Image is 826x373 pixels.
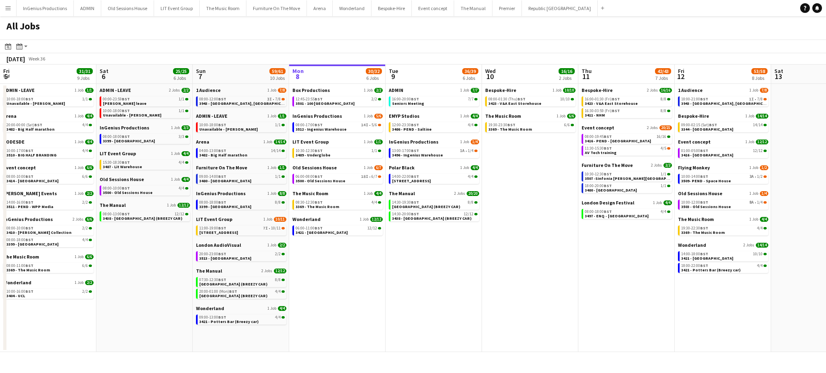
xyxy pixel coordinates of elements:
span: BST [122,160,130,165]
div: Bespoke-Hire2 Jobs16/1616:00-01:30 (Fri)BST8/83423 - V&A East Storehouse16:30-03:59 (Fri)BST8/834... [582,87,672,125]
span: 14/14 [756,114,768,119]
a: Old Sessions House1 Job6/7 [292,165,383,171]
span: 16:00-20:00 [392,97,419,101]
span: 08:00-18:00 [103,135,130,139]
span: InGenius Productions [292,113,342,119]
span: 1 Job [745,114,754,119]
a: 10:00-17:00BST4/43510 - BIG HALF BRANDING [6,148,92,157]
span: 3482 - Big Half marathon [199,152,247,158]
a: 09:00-02:15 (Sat)BST14/143344 - [GEOGRAPHIC_DATA] [681,122,767,131]
span: Furniture On The Move [196,165,247,171]
span: 1 Job [557,114,565,119]
span: BST [517,96,526,102]
span: 1 Job [364,88,373,93]
div: Bespoke-Hire1 Job14/1409:00-02:15 (Sat)BST14/143344 - [GEOGRAPHIC_DATA] [678,113,768,139]
span: 1 Job [75,140,83,144]
span: 08:00-01:30 (Thu) [488,97,526,101]
div: Event concept1 Job6/608:00-10:00BST6/63414 - [GEOGRAPHIC_DATA] [3,165,94,190]
a: ADMIN - LEAVE2 Jobs2/2 [100,87,190,93]
button: Premier [492,0,522,16]
span: BST [604,134,612,139]
span: 1 Job [267,165,276,170]
button: Furniture On The Move [246,0,307,16]
span: 1/1 [179,109,184,113]
span: AV Tech training [585,150,617,155]
a: 1 Audience1 Job7/8 [678,87,768,93]
span: 18:00-21:00 [681,97,708,101]
a: 10:00-18:00BST1/1Unavailable - [PERSON_NAME] [6,96,92,106]
a: 01:00-05:00BST12/123416 - [GEOGRAPHIC_DATA] [681,148,767,157]
span: 14/14 [271,149,281,153]
span: 15:30-18:30 [103,160,130,165]
div: • [392,149,478,153]
span: BST [709,122,717,127]
span: 1 Job [267,114,276,119]
a: 10:00-18:00BST1/1Unavailable - [PERSON_NAME] [103,108,188,117]
span: 14/14 [274,140,286,144]
span: 04:00-13:00 [199,149,226,153]
span: 4/5 [661,146,666,150]
span: BST [25,174,33,179]
span: 2 Jobs [647,88,658,93]
span: 3489 - Underglobe [296,152,330,158]
span: 1/1 [179,97,184,101]
span: Unavailable - Ash [103,113,161,118]
span: 1/2 [760,165,768,170]
span: 1 Job [749,88,758,93]
button: LIT Event Group [154,0,200,16]
a: EMYP Studios1 Job4/4 [389,113,479,119]
a: 08:00-17:00BST14I•5/63512 - Ingenius Warehouse [296,122,381,131]
span: Seniors Meeting [392,101,424,106]
span: EMYP Studios [389,113,419,119]
span: 3369 - The Music Room [488,127,532,132]
span: BST [25,148,33,153]
span: BST [34,122,42,127]
span: Furniture On The Move [582,162,633,168]
span: LIT Event Group [100,150,136,156]
span: 4/4 [471,114,479,119]
span: 1 Job [75,114,83,119]
span: LIT Event Group [292,139,329,145]
button: The Music Room [200,0,246,16]
span: 12:00-23:30 [392,123,419,127]
span: ADMIN - LEAVE [196,113,227,119]
a: ADMIN1 Job7/7 [389,87,479,93]
div: Arena1 Job4/420:00-00:00 (Sat)BST4/43482 - Big Half marathon [3,113,94,139]
a: 08:00-12:00BST3I•7/83943 - [GEOGRAPHIC_DATA], [GEOGRAPHIC_DATA] [199,96,285,106]
span: Box Productions [292,87,330,93]
span: Old Sessions House [292,165,337,171]
a: 06:00-08:00BST18I•6/73500 - Old Sessions House [296,174,381,183]
span: Event concept [3,165,36,171]
span: Unavailable - Ash [199,127,258,132]
span: 10/10 [560,97,570,101]
a: 15:30-18:30BST4/43487 - Lit Warehouse [103,160,188,169]
span: 14/14 [753,123,763,127]
div: Arena1 Job14/1404:00-13:00BST14/143482 - Big Half marathon [196,139,286,165]
a: Event concept2 Jobs20/21 [582,125,672,131]
span: The Music Room [485,113,521,119]
span: CODESDE [3,139,25,145]
span: 4/4 [179,160,184,165]
span: 08:00-17:00 [296,123,323,127]
span: 10:00-18:00 [6,97,33,101]
a: InGenius Productions1 Job5/6 [292,113,383,119]
span: ADMIN - LEAVE [100,87,131,93]
span: 16:00-01:30 (Fri) [585,97,620,101]
a: InGenius Productions1 Job1/4 [389,139,479,145]
span: 2/2 [371,97,377,101]
span: 3/3 [179,135,184,139]
span: 3416 - Natural History Museum [681,152,733,158]
span: 4/4 [85,140,94,144]
span: BST [122,108,130,113]
span: 3423 - V&A East Storehouse [585,101,638,106]
div: InGenius Productions1 Job3/308:00-18:00BST3/33399 - [GEOGRAPHIC_DATA] [100,125,190,150]
span: 08:00-19:45 [585,135,612,139]
span: 6/7 [374,165,383,170]
span: 3416 - PEND - Natural History Museum [585,138,651,144]
span: BST [122,134,130,139]
a: LIT Event Group1 Job1/1 [292,139,383,145]
span: 5/6 [371,123,377,127]
a: Furniture On The Move1 Job1/1 [196,165,286,171]
a: Bespoke-Hire1 Job10/10 [485,87,576,93]
span: 14I [361,123,368,127]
